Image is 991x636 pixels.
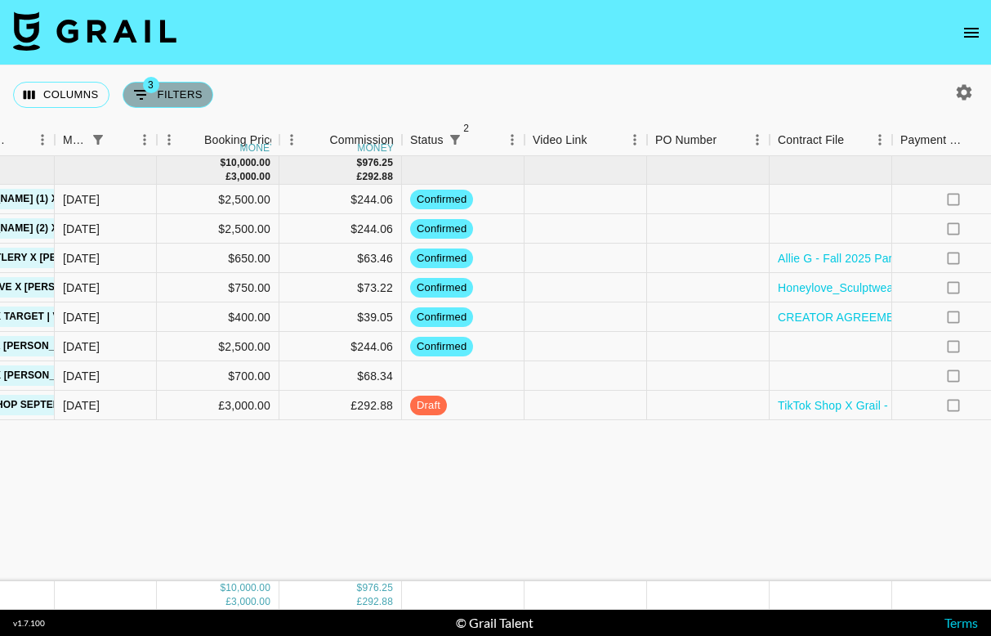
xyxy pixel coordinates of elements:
[87,128,109,151] button: Show filters
[225,581,270,595] div: 10,000.00
[770,124,892,156] div: Contract File
[157,332,279,361] div: $2,500.00
[410,398,447,414] span: draft
[279,128,304,152] button: Menu
[157,244,279,273] div: $650.00
[63,280,100,296] div: Sep '25
[225,595,231,609] div: £
[30,128,55,152] button: Menu
[525,124,647,156] div: Video Link
[132,128,157,152] button: Menu
[157,302,279,332] div: $400.00
[63,191,100,208] div: Sep '25
[500,128,525,152] button: Menu
[225,170,231,184] div: £
[900,124,964,156] div: Payment Sent
[63,368,100,384] div: Sep '25
[655,124,716,156] div: PO Number
[587,128,610,151] button: Sort
[220,156,225,170] div: $
[123,82,213,108] button: Show filters
[7,128,30,151] button: Sort
[63,250,100,266] div: Sep '25
[778,124,844,156] div: Contract File
[466,128,489,151] button: Sort
[279,332,402,361] div: $244.06
[279,273,402,302] div: $73.22
[362,581,393,595] div: 976.25
[231,170,270,184] div: 3,000.00
[63,338,100,355] div: Sep '25
[362,595,393,609] div: 292.88
[240,143,277,153] div: money
[329,124,394,156] div: Commission
[231,595,270,609] div: 3,000.00
[157,391,279,420] div: £3,000.00
[964,128,987,151] button: Sort
[944,615,978,630] a: Terms
[745,128,770,152] button: Menu
[955,16,988,49] button: open drawer
[225,156,270,170] div: 10,000.00
[533,124,587,156] div: Video Link
[357,156,363,170] div: $
[279,391,402,420] div: £292.88
[647,124,770,156] div: PO Number
[362,170,393,184] div: 292.88
[778,250,971,266] a: Allie G - Fall 2025 Partnership (1).pdf
[109,128,132,151] button: Sort
[778,309,975,325] a: CREATOR AGREEMENT_ Lex (2).pdf
[63,221,100,237] div: Sep '25
[410,192,473,208] span: confirmed
[13,618,45,629] div: v 1.7.100
[458,120,475,137] span: 2
[456,615,533,631] div: © Grail Talent
[444,128,466,151] button: Show filters
[444,128,466,151] div: 2 active filters
[716,128,739,151] button: Sort
[220,581,225,595] div: $
[157,185,279,214] div: $2,500.00
[63,124,87,156] div: Month Due
[204,124,276,156] div: Booking Price
[279,244,402,273] div: $63.46
[410,339,473,355] span: confirmed
[306,128,329,151] button: Sort
[63,397,100,414] div: Sep '25
[157,361,279,391] div: $700.00
[157,214,279,244] div: $2,500.00
[357,143,394,153] div: money
[410,124,444,156] div: Status
[63,309,100,325] div: Sep '25
[357,595,363,609] div: £
[357,170,363,184] div: £
[157,273,279,302] div: $750.00
[55,124,157,156] div: Month Due
[13,82,109,108] button: Select columns
[402,124,525,156] div: Status
[143,77,159,93] span: 3
[623,128,647,152] button: Menu
[868,128,892,152] button: Menu
[279,361,402,391] div: $68.34
[279,302,402,332] div: $39.05
[13,11,176,51] img: Grail Talent
[410,280,473,296] span: confirmed
[778,397,972,414] a: TikTok Shop X Grail - @patsyfield.pdf
[181,128,204,151] button: Sort
[279,214,402,244] div: $244.06
[410,222,473,237] span: confirmed
[844,128,867,151] button: Sort
[87,128,109,151] div: 1 active filter
[157,128,181,152] button: Menu
[410,251,473,266] span: confirmed
[357,581,363,595] div: $
[410,310,473,325] span: confirmed
[362,156,393,170] div: 976.25
[279,185,402,214] div: $244.06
